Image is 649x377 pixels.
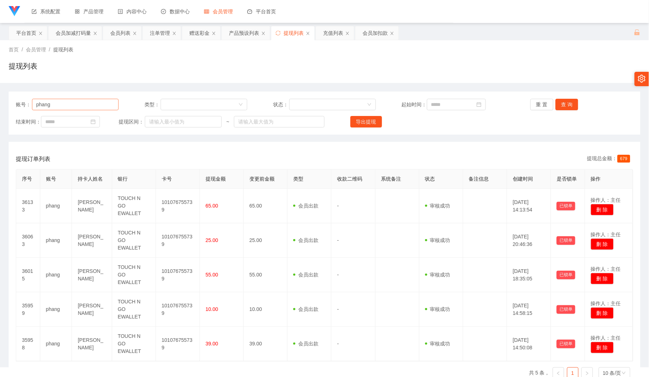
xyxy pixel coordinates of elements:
td: 101076755739 [156,327,200,361]
span: 卡号 [162,176,172,182]
td: phang [40,327,72,361]
span: 状态： [273,101,289,108]
td: [DATE] 18:35:05 [507,258,551,292]
span: 结束时间： [16,118,41,126]
td: 36133 [16,189,40,223]
span: 审核成功 [425,203,450,209]
span: 账号： [16,101,32,108]
td: [DATE] 20:46:36 [507,223,551,258]
div: 提现总金额： [587,155,633,163]
td: [DATE] 14:13:54 [507,189,551,223]
div: 赠送彩金 [189,26,210,40]
span: 65.00 [206,203,218,209]
span: 类型 [293,176,303,182]
input: 请输入最小值为 [145,116,222,127]
span: 备注信息 [469,176,489,182]
span: 会员出款 [293,341,318,346]
td: 55.00 [244,258,287,292]
span: 操作人：主任 [591,266,621,272]
i: 图标: down [367,102,372,107]
span: 提现列表 [53,47,73,52]
td: 35959 [16,292,40,327]
i: 图标: check-circle-o [161,9,166,14]
input: 请输入 [32,99,119,110]
button: 删 除 [591,342,614,353]
td: 10.00 [244,292,287,327]
td: 36015 [16,258,40,292]
span: 10.00 [206,306,218,312]
span: 操作人：主任 [591,197,621,203]
i: 图标: down [239,102,243,107]
div: 会员列表 [110,26,130,40]
i: 图标: close [345,31,350,36]
span: 系统配置 [32,9,60,14]
span: 会员出款 [293,237,318,243]
div: 2021 [6,351,643,359]
i: 图标: close [261,31,266,36]
span: - [337,203,339,209]
span: 审核成功 [425,272,450,278]
span: / [22,47,23,52]
td: 25.00 [244,223,287,258]
span: 会员管理 [204,9,233,14]
i: 图标: close [133,31,137,36]
span: 会员出款 [293,272,318,278]
td: [PERSON_NAME] [72,327,112,361]
button: 已锁单 [557,236,575,245]
div: 注单管理 [150,26,170,40]
span: 持卡人姓名 [78,176,103,182]
td: 101076755739 [156,292,200,327]
span: 会员出款 [293,203,318,209]
button: 导出提现 [350,116,382,127]
span: 创建时间 [513,176,533,182]
span: - [337,341,339,346]
i: 图标: sync [276,31,281,36]
td: 101076755739 [156,189,200,223]
span: 序号 [22,176,32,182]
span: 会员出款 [293,306,318,312]
span: 首页 [9,47,19,52]
span: 数据中心 [161,9,190,14]
span: 状态 [425,176,435,182]
h1: 提现列表 [9,61,37,71]
td: TOUCH N GO EWALLET [112,189,156,223]
span: - [337,272,339,278]
i: 图标: setting [638,75,646,83]
button: 已锁单 [557,271,575,279]
span: / [49,47,50,52]
td: phang [40,258,72,292]
td: TOUCH N GO EWALLET [112,327,156,361]
i: 图标: left [556,371,561,376]
td: [PERSON_NAME] [72,223,112,258]
td: 39.00 [244,327,287,361]
i: 图标: down [622,371,626,376]
span: 操作人：主任 [591,301,621,306]
div: 产品预设列表 [229,26,259,40]
td: [PERSON_NAME] [72,292,112,327]
i: 图标: unlock [634,29,640,36]
i: 图标: close [212,31,216,36]
i: 图标: close [390,31,394,36]
td: 36063 [16,223,40,258]
i: 图标: form [32,9,37,14]
td: TOUCH N GO EWALLET [112,258,156,292]
button: 删 除 [591,204,614,215]
td: 101076755739 [156,258,200,292]
span: 39.00 [206,341,218,346]
i: 图标: table [204,9,209,14]
span: 起始时间： [402,101,427,108]
td: 65.00 [244,189,287,223]
td: phang [40,292,72,327]
input: 请输入最大值为 [234,116,324,127]
div: 提现列表 [284,26,304,40]
span: 产品管理 [75,9,103,14]
td: TOUCH N GO EWALLET [112,292,156,327]
i: 图标: close [172,31,176,36]
td: [DATE] 14:50:08 [507,327,551,361]
div: 会员加减打码量 [56,26,91,40]
td: phang [40,189,72,223]
span: 是否锁单 [557,176,577,182]
span: 变更前金额 [249,176,275,182]
i: 图标: right [585,371,589,376]
span: 系统备注 [381,176,401,182]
